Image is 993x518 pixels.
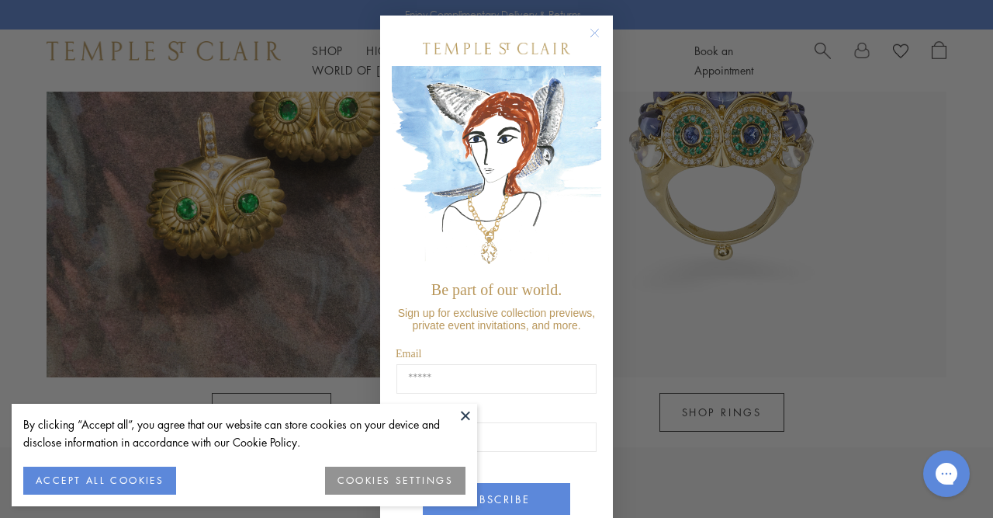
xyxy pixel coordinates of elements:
[392,66,601,273] img: c4a9eb12-d91a-4d4a-8ee0-386386f4f338.jpeg
[396,364,597,394] input: Email
[915,445,977,502] iframe: Gorgias live chat messenger
[396,348,421,360] span: Email
[423,483,570,515] button: SUBSCRIBE
[325,467,465,495] button: COOKIES SETTINGS
[593,31,612,50] button: Close dialog
[23,415,465,451] div: By clicking “Accept all”, you agree that our website can store cookies on your device and disclos...
[431,281,562,298] span: Be part of our world.
[423,43,570,54] img: Temple St. Clair
[398,307,595,332] span: Sign up for exclusive collection previews, private event invitations, and more.
[23,467,176,495] button: ACCEPT ALL COOKIES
